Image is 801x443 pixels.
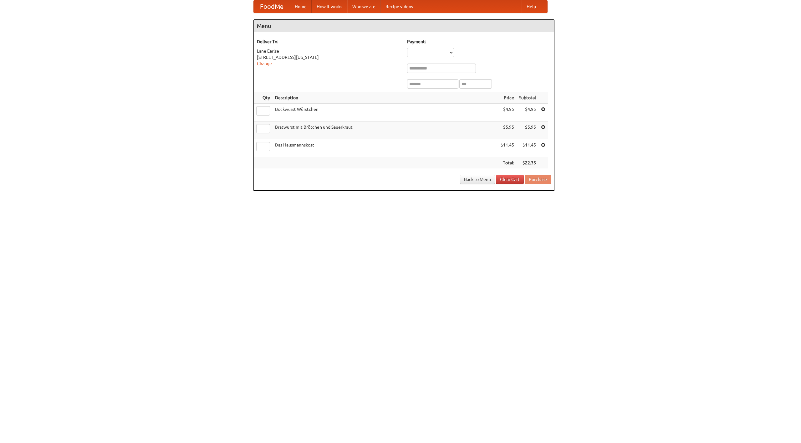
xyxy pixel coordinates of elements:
[496,175,524,184] a: Clear Cart
[498,104,517,121] td: $4.95
[273,121,498,139] td: Bratwurst mit Brötchen und Sauerkraut
[273,92,498,104] th: Description
[257,48,401,54] div: Lane Earlse
[498,139,517,157] td: $11.45
[347,0,380,13] a: Who we are
[257,54,401,60] div: [STREET_ADDRESS][US_STATE]
[517,139,538,157] td: $11.45
[517,104,538,121] td: $4.95
[254,92,273,104] th: Qty
[517,92,538,104] th: Subtotal
[273,104,498,121] td: Bockwurst Würstchen
[517,121,538,139] td: $5.95
[407,39,551,45] h5: Payment:
[380,0,418,13] a: Recipe videos
[522,0,541,13] a: Help
[460,175,495,184] a: Back to Menu
[498,157,517,169] th: Total:
[290,0,312,13] a: Home
[273,139,498,157] td: Das Hausmannskost
[525,175,551,184] button: Purchase
[254,20,554,32] h4: Menu
[257,61,272,66] a: Change
[498,92,517,104] th: Price
[498,121,517,139] td: $5.95
[254,0,290,13] a: FoodMe
[517,157,538,169] th: $22.35
[312,0,347,13] a: How it works
[257,39,401,45] h5: Deliver To:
